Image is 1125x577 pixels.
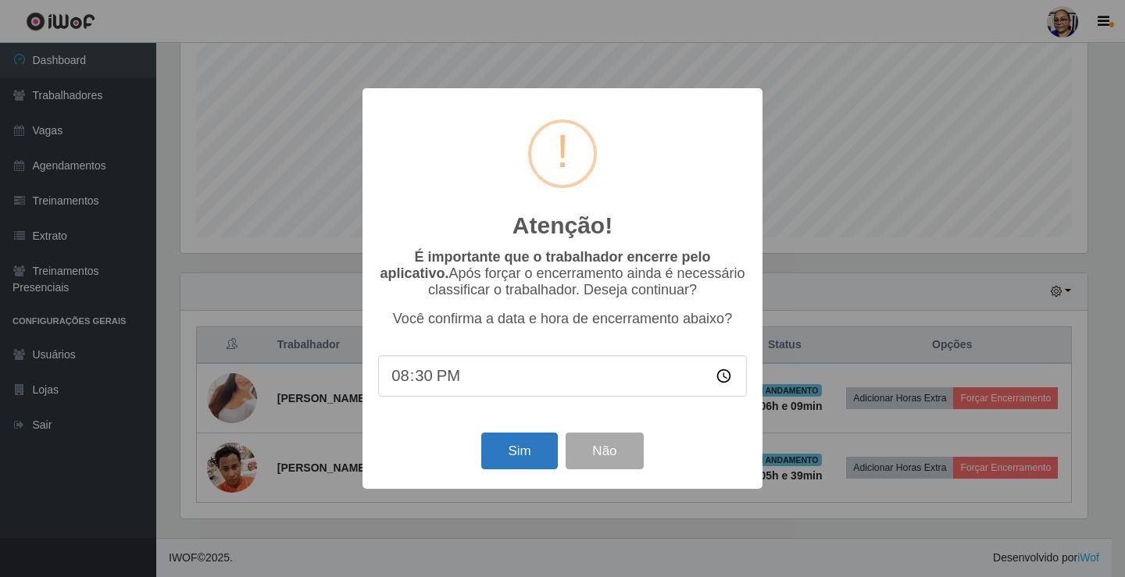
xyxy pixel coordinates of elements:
[378,249,747,298] p: Após forçar o encerramento ainda é necessário classificar o trabalhador. Deseja continuar?
[378,311,747,327] p: Você confirma a data e hora de encerramento abaixo?
[380,249,710,281] b: É importante que o trabalhador encerre pelo aplicativo.
[481,433,557,469] button: Sim
[512,212,612,240] h2: Atenção!
[566,433,643,469] button: Não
